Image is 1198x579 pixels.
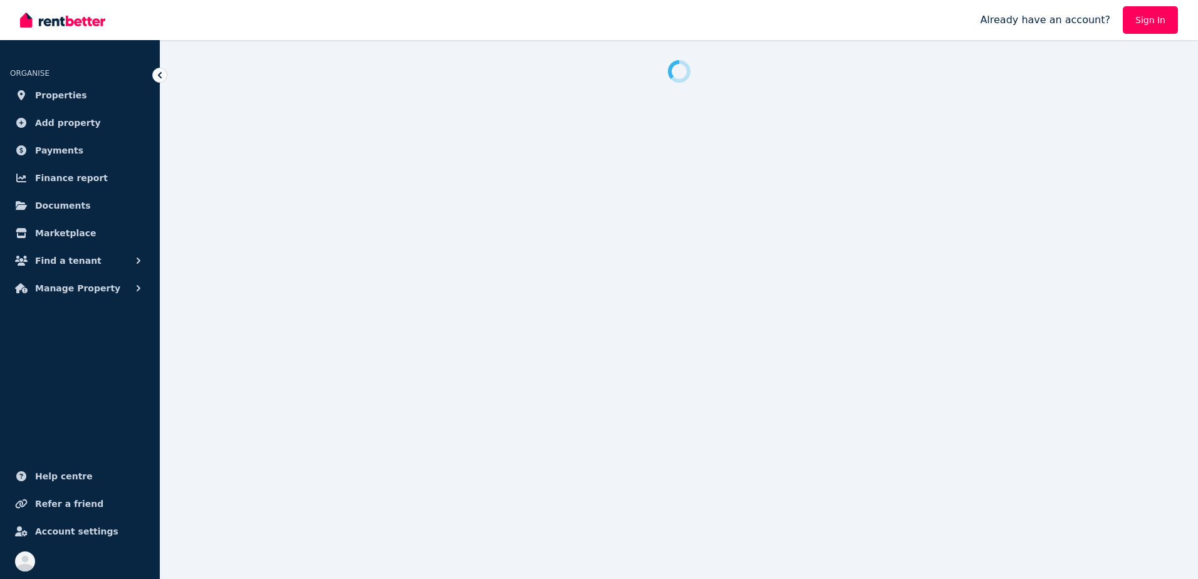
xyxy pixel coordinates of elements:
img: RentBetter [20,11,105,29]
span: ORGANISE [10,69,49,78]
a: Payments [10,138,150,163]
a: Account settings [10,519,150,544]
span: Help centre [35,469,93,484]
a: Add property [10,110,150,135]
span: Documents [35,198,91,213]
a: Finance report [10,165,150,190]
button: Find a tenant [10,248,150,273]
span: Refer a friend [35,496,103,511]
a: Properties [10,83,150,108]
span: Manage Property [35,281,120,296]
span: Finance report [35,170,108,185]
a: Help centre [10,464,150,489]
a: Refer a friend [10,491,150,516]
span: Find a tenant [35,253,102,268]
a: Marketplace [10,221,150,246]
span: Properties [35,88,87,103]
span: Account settings [35,524,118,539]
span: Add property [35,115,101,130]
button: Manage Property [10,276,150,301]
a: Documents [10,193,150,218]
span: Payments [35,143,83,158]
span: Marketplace [35,226,96,241]
span: Already have an account? [980,13,1110,28]
a: Sign In [1123,6,1178,34]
